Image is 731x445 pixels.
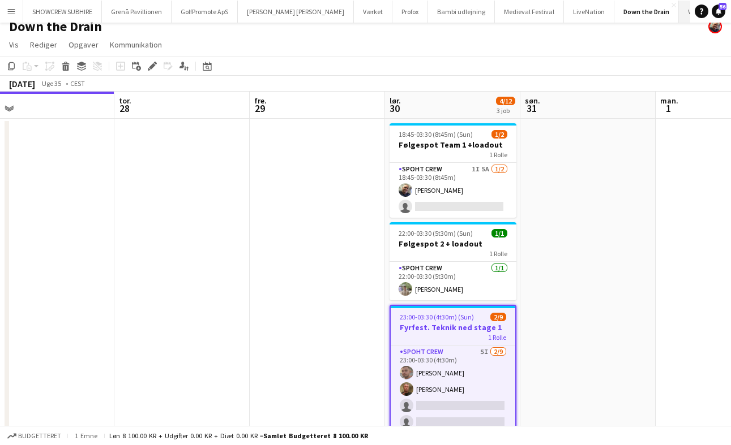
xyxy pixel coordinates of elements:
span: 30 [388,102,401,115]
h3: Fyrfest. Teknik ned stage 1 [391,322,515,332]
div: Løn 8 100.00 KR + Udgifter 0.00 KR + Diæt 0.00 KR = [109,431,368,440]
app-card-role: Spoht Crew1/122:00-03:30 (5t30m)[PERSON_NAME] [390,262,516,300]
app-user-avatar: Danny Tranekær [708,20,722,33]
span: 28 [117,102,131,115]
span: 1 Rolle [488,333,506,342]
a: Vis [5,37,23,52]
span: Samlet budgetteret 8 100.00 KR [263,431,368,440]
button: LiveNation [564,1,614,23]
span: Budgetteret [18,432,61,440]
span: 2/9 [490,313,506,321]
a: Rediger [25,37,62,52]
span: Kommunikation [110,40,162,50]
button: Budgetteret [6,430,63,442]
h3: Følgespot Team 1 +loadout [390,140,516,150]
button: Grenå Pavillionen [102,1,172,23]
span: Opgaver [69,40,99,50]
span: Uge 35 [37,79,66,88]
div: 3 job [497,106,515,115]
span: søn. [525,96,540,106]
button: GolfPromote ApS [172,1,238,23]
button: [PERSON_NAME] [PERSON_NAME] [238,1,354,23]
span: man. [660,96,678,106]
app-card-role: Spoht Crew1I5A1/218:45-03:30 (8t45m)[PERSON_NAME] [390,163,516,218]
h1: Down the Drain [9,18,102,35]
span: 1 emne [72,431,100,440]
app-job-card: 18:45-03:30 (8t45m) (Sun)1/2Følgespot Team 1 +loadout1 RolleSpoht Crew1I5A1/218:45-03:30 (8t45m)[... [390,123,516,218]
span: 18:45-03:30 (8t45m) (Sun) [399,130,473,139]
span: fre. [254,96,267,106]
button: Down the Drain [614,1,679,23]
span: 1 [659,102,678,115]
span: 29 [253,102,267,115]
span: Rediger [30,40,57,50]
span: 4/12 [496,97,515,105]
span: 56 [719,3,726,10]
span: 1/1 [491,229,507,237]
button: SHOWCREW SUBHIRE [23,1,102,23]
span: lør. [390,96,401,106]
a: 56 [712,5,725,18]
button: Medieval Festival [495,1,564,23]
div: CEST [70,79,85,88]
button: Værket [354,1,392,23]
h3: Følgespot 2 + loadout [390,239,516,249]
app-job-card: 22:00-03:30 (5t30m) (Sun)1/1Følgespot 2 + loadout1 RolleSpoht Crew1/122:00-03:30 (5t30m)[PERSON_N... [390,222,516,300]
span: Vis [9,40,19,50]
span: 1 Rolle [489,249,507,258]
button: Bambi udlejning [428,1,495,23]
span: 1/2 [491,130,507,139]
span: tor. [119,96,131,106]
span: 1 Rolle [489,150,507,159]
span: 31 [523,102,540,115]
a: Opgaver [64,37,103,52]
span: 22:00-03:30 (5t30m) (Sun) [399,229,473,237]
a: Kommunikation [105,37,166,52]
div: [DATE] [9,78,35,89]
span: 23:00-03:30 (4t30m) (Sun) [400,313,474,321]
button: Profox [392,1,428,23]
